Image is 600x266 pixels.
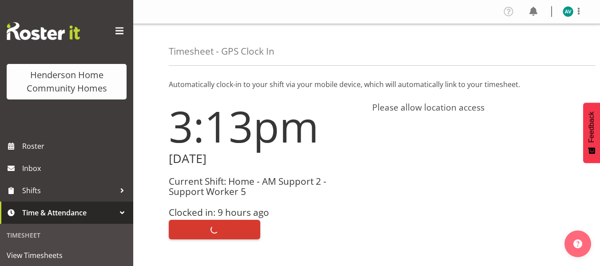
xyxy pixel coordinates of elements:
[7,22,80,40] img: Rosterit website logo
[583,103,600,163] button: Feedback - Show survey
[22,139,129,153] span: Roster
[588,111,596,143] span: Feedback
[7,249,127,262] span: View Timesheets
[169,176,362,197] h3: Current Shift: Home - AM Support 2 - Support Worker 5
[563,6,573,17] img: asiasiga-vili8528.jpg
[169,102,362,150] h1: 3:13pm
[22,206,115,219] span: Time & Attendance
[169,79,564,90] p: Automatically clock-in to your shift via your mobile device, which will automatically link to you...
[16,68,118,95] div: Henderson Home Community Homes
[573,239,582,248] img: help-xxl-2.png
[169,46,274,56] h4: Timesheet - GPS Clock In
[22,184,115,197] span: Shifts
[2,226,131,244] div: Timesheet
[169,152,362,166] h2: [DATE]
[169,207,362,218] h3: Clocked in: 9 hours ago
[22,162,129,175] span: Inbox
[372,102,565,113] h4: Please allow location access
